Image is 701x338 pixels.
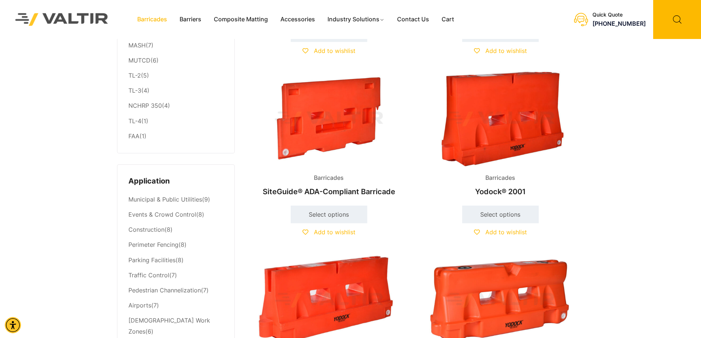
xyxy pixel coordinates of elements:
[321,14,391,25] a: Industry Solutions
[128,317,210,335] a: [DEMOGRAPHIC_DATA] Work Zones
[128,207,223,223] li: (8)
[435,14,460,25] a: Cart
[421,71,580,167] img: Barricades
[128,283,223,298] li: (7)
[128,287,201,294] a: Pedestrian Channelization
[128,129,223,142] li: (1)
[421,184,580,200] h2: Yodock® 2001
[128,53,223,68] li: (6)
[391,14,435,25] a: Contact Us
[128,42,146,49] a: MASH
[128,99,223,114] li: (4)
[485,228,527,236] span: Add to wishlist
[6,3,118,35] img: Valtir Rentals
[474,47,527,54] a: Add to wishlist
[249,71,408,200] a: BarricadesSiteGuide® ADA-Compliant Barricade
[249,184,408,200] h2: SiteGuide® ADA-Compliant Barricade
[128,102,162,109] a: NCHRP 350
[128,132,139,140] a: FAA
[128,117,141,125] a: TL-4
[128,241,178,248] a: Perimeter Fencing
[302,228,355,236] a: Add to wishlist
[128,268,223,283] li: (7)
[128,87,141,94] a: TL-3
[128,38,223,53] li: (7)
[128,196,202,203] a: Municipal & Public Utilities
[128,68,223,83] li: (5)
[5,317,21,333] div: Accessibility Menu
[274,14,321,25] a: Accessories
[421,71,580,200] a: BarricadesYodock® 2001
[128,298,223,313] li: (7)
[208,14,274,25] a: Composite Matting
[314,228,355,236] span: Add to wishlist
[128,302,151,309] a: Airports
[474,228,527,236] a: Add to wishlist
[128,72,141,79] a: TL-2
[128,83,223,99] li: (4)
[291,206,367,223] a: Select options for “SiteGuide® ADA-Compliant Barricade”
[128,211,196,218] a: Events & Crowd Control
[592,12,646,18] div: Quick Quote
[173,14,208,25] a: Barriers
[249,71,408,167] img: Barricades
[308,172,349,184] span: Barricades
[480,172,521,184] span: Barricades
[592,20,646,27] a: call (888) 496-3625
[314,47,355,54] span: Add to wishlist
[128,253,223,268] li: (8)
[128,57,151,64] a: MUTCD
[131,14,173,25] a: Barricades
[128,192,223,207] li: (9)
[128,226,164,233] a: Construction
[302,47,355,54] a: Add to wishlist
[128,238,223,253] li: (8)
[128,256,176,264] a: Parking Facilities
[128,223,223,238] li: (8)
[485,47,527,54] span: Add to wishlist
[128,176,223,187] h4: Application
[462,206,539,223] a: Select options for “Yodock® 2001”
[128,271,169,279] a: Traffic Control
[128,114,223,129] li: (1)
